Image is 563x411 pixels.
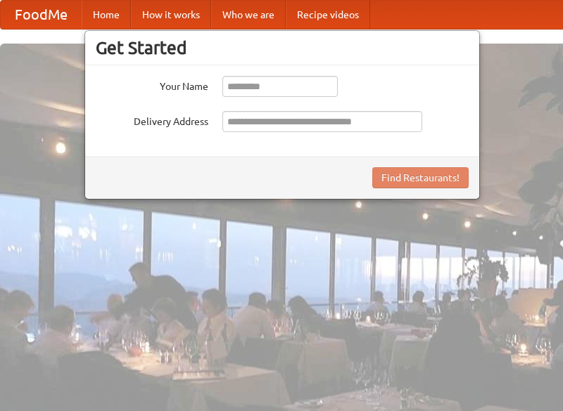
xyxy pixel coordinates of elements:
a: Recipe videos [286,1,370,29]
a: Home [82,1,131,29]
label: Your Name [96,76,208,93]
label: Delivery Address [96,111,208,129]
a: How it works [131,1,211,29]
button: Find Restaurants! [372,167,469,188]
h3: Get Started [96,37,469,58]
a: Who we are [211,1,286,29]
a: FoodMe [1,1,82,29]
